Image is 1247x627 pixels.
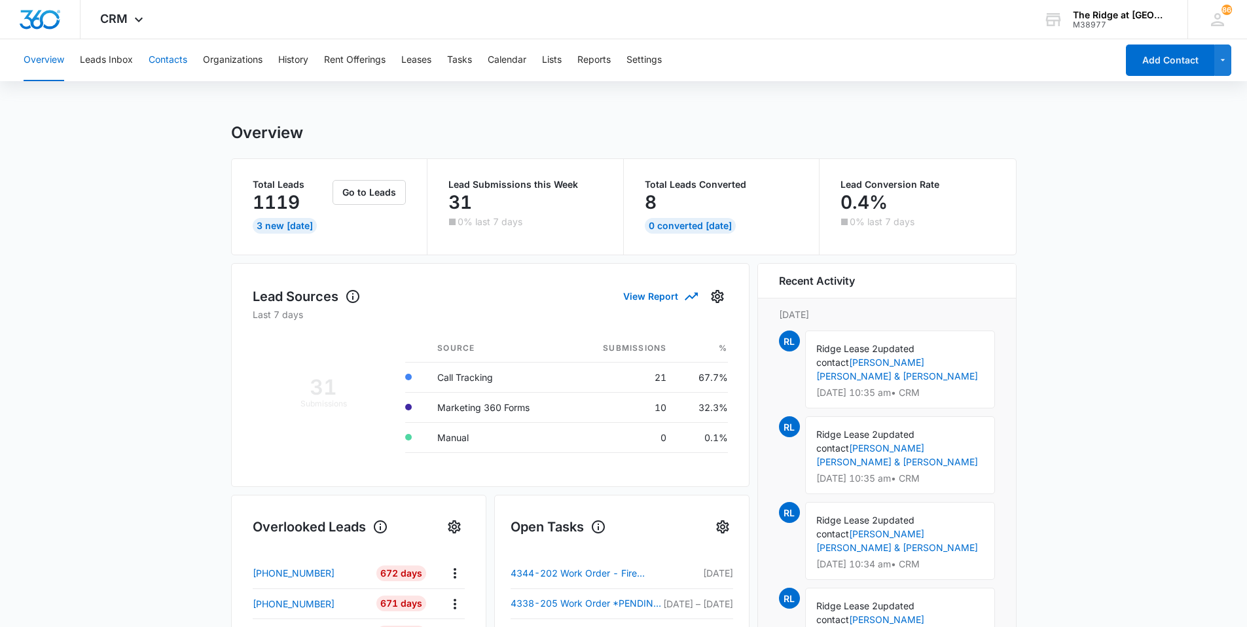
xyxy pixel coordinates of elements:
button: History [278,39,308,81]
p: [DATE] 10:35 am • CRM [816,388,984,397]
button: Organizations [203,39,262,81]
span: CRM [100,12,128,26]
p: 31 [448,192,472,213]
p: 1119 [253,192,300,213]
h1: Overlooked Leads [253,517,388,537]
td: Call Tracking [427,362,570,392]
th: Source [427,334,570,363]
a: [PERSON_NAME] [PERSON_NAME] & [PERSON_NAME] [816,357,978,382]
p: [DATE] 10:34 am • CRM [816,560,984,569]
p: [DATE] 10:35 am • CRM [816,474,984,483]
h1: Open Tasks [511,517,606,537]
p: [DATE] – [DATE] [663,597,733,611]
p: [PHONE_NUMBER] [253,566,334,580]
button: Settings [626,39,662,81]
div: 671 Days [376,596,426,611]
p: Total Leads [253,180,331,189]
p: 0.4% [840,192,888,213]
button: Go to Leads [333,180,406,205]
button: View Report [623,285,696,308]
p: Lead Submissions this Week [448,180,602,189]
div: notifications count [1221,5,1232,15]
button: Settings [712,516,733,537]
p: 0% last 7 days [850,217,914,226]
span: RL [779,588,800,609]
a: 4338-205 Work Order *PENDING *FOLLOW UP [511,596,663,611]
span: RL [779,331,800,351]
button: Contacts [149,39,187,81]
a: [PERSON_NAME] [PERSON_NAME] & [PERSON_NAME] [816,442,978,467]
button: Settings [707,286,728,307]
div: account id [1073,20,1168,29]
button: Leases [401,39,431,81]
td: 32.3% [677,392,727,422]
a: [PHONE_NUMBER] [253,597,367,611]
p: 8 [645,192,657,213]
a: Go to Leads [333,187,406,198]
span: Ridge Lease 2 [816,343,878,354]
span: Ridge Lease 2 [816,429,878,440]
p: 0% last 7 days [458,217,522,226]
td: 0.1% [677,422,727,452]
td: 21 [570,362,677,392]
button: Settings [444,516,465,537]
span: Ridge Lease 2 [816,600,878,611]
button: Actions [444,594,465,614]
span: 86 [1221,5,1232,15]
p: [DATE] [779,308,995,321]
a: [PHONE_NUMBER] [253,566,367,580]
td: Marketing 360 Forms [427,392,570,422]
p: [PHONE_NUMBER] [253,597,334,611]
div: 3 New [DATE] [253,218,317,234]
button: Tasks [447,39,472,81]
span: RL [779,502,800,523]
td: Manual [427,422,570,452]
button: Rent Offerings [324,39,386,81]
span: RL [779,416,800,437]
p: Lead Conversion Rate [840,180,995,189]
p: [DATE] [663,566,733,580]
a: 4344-202 Work Order - Fire Sprinkler - [PERSON_NAME] [511,565,663,581]
button: Calendar [488,39,526,81]
div: 0 Converted [DATE] [645,218,736,234]
td: 10 [570,392,677,422]
button: Lists [542,39,562,81]
button: Leads Inbox [80,39,133,81]
th: Submissions [570,334,677,363]
th: % [677,334,727,363]
a: [PERSON_NAME] [PERSON_NAME] & [PERSON_NAME] [816,528,978,553]
span: Ridge Lease 2 [816,514,878,526]
p: Total Leads Converted [645,180,799,189]
button: Actions [444,563,465,583]
button: Overview [24,39,64,81]
div: 672 Days [376,565,426,581]
div: account name [1073,10,1168,20]
h1: Overview [231,123,303,143]
td: 67.7% [677,362,727,392]
h1: Lead Sources [253,287,361,306]
button: Reports [577,39,611,81]
td: 0 [570,422,677,452]
button: Add Contact [1126,45,1214,76]
p: Last 7 days [253,308,728,321]
h6: Recent Activity [779,273,855,289]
